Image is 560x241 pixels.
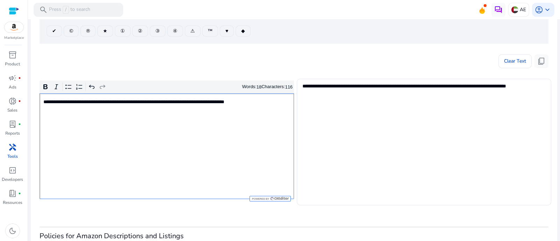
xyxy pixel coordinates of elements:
[225,27,228,35] span: ♥
[251,197,269,200] span: Powered by
[537,57,546,65] span: content_copy
[8,97,17,105] span: donut_small
[185,26,201,37] button: ⚠
[236,26,251,37] button: ◆
[5,130,20,136] p: Reports
[103,27,107,35] span: ★
[257,84,261,90] label: 18
[167,26,183,37] button: ④
[8,120,17,128] span: lab_profile
[86,27,90,35] span: ®
[2,176,23,183] p: Developers
[40,232,548,240] h3: Policies for Amazon Descriptions and Listings
[5,61,20,67] p: Product
[5,22,23,33] img: amazon.svg
[220,26,234,37] button: ♥
[498,54,532,68] button: Clear Text
[115,26,131,37] button: ①
[504,54,526,68] span: Clear Text
[18,100,21,102] span: fiber_manual_record
[49,6,90,14] p: Press to search
[173,27,177,35] span: ④
[138,27,142,35] span: ②
[285,84,293,90] label: 116
[8,227,17,235] span: dark_mode
[8,166,17,175] span: code_blocks
[39,6,48,14] span: search
[8,51,17,59] span: inventory_2
[7,153,18,160] p: Tools
[4,35,24,41] p: Marketplace
[190,27,195,35] span: ⚠
[155,27,160,35] span: ③
[18,123,21,126] span: fiber_manual_record
[18,192,21,195] span: fiber_manual_record
[120,27,125,35] span: ①
[534,54,548,68] button: content_copy
[9,84,16,90] p: Ads
[202,26,218,37] button: ™
[8,143,17,151] span: handyman
[7,107,17,113] p: Sales
[97,26,113,37] button: ★
[132,26,148,37] button: ②
[8,74,17,82] span: campaign
[208,27,212,35] span: ™
[40,80,294,94] div: Editor toolbar
[520,3,526,16] p: AE
[63,6,69,14] span: /
[511,6,518,13] img: ae.svg
[242,83,293,91] div: Words: Characters:
[8,189,17,198] span: book_4
[64,26,79,37] button: ©
[3,199,22,206] p: Resources
[18,77,21,79] span: fiber_manual_record
[47,26,62,37] button: ✔
[80,26,96,37] button: ®
[40,93,294,199] div: Rich Text Editor. Editing area: main. Press Alt+0 for help.
[150,26,166,37] button: ③
[543,6,552,14] span: keyboard_arrow_down
[241,27,245,35] span: ◆
[52,27,56,35] span: ✔
[69,27,73,35] span: ©
[535,6,543,14] span: account_circle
